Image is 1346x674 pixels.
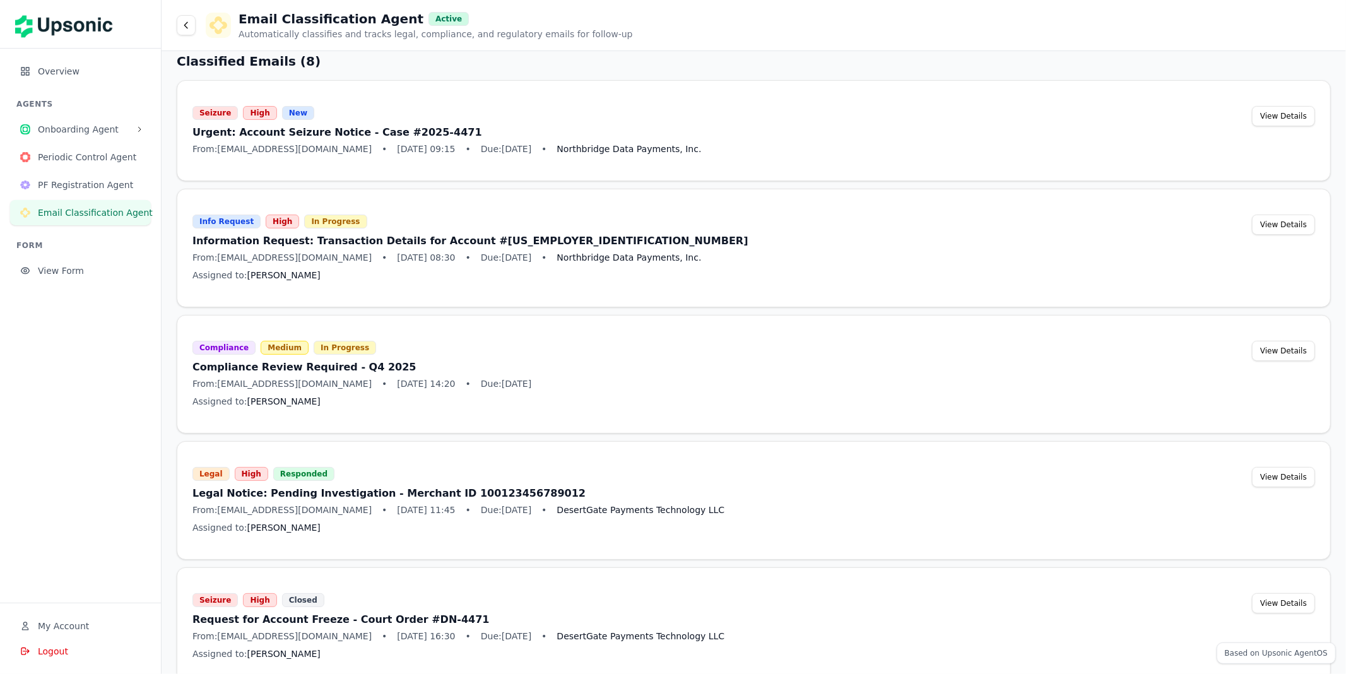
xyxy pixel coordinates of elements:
[397,251,455,264] span: [DATE] 08:30
[397,377,455,390] span: [DATE] 14:20
[382,630,387,642] span: •
[282,106,314,120] div: New
[557,143,702,155] span: Northbridge Data Payments, Inc.
[541,251,546,264] span: •
[397,504,455,516] span: [DATE] 11:45
[192,647,1242,660] div: Assigned to:
[541,504,546,516] span: •
[466,251,471,264] span: •
[557,630,725,642] span: DesertGate Payments Technology LLC
[192,593,238,607] div: Seizure
[192,486,1242,501] h3: Legal Notice: Pending Investigation - Merchant ID 100123456789012
[1252,467,1315,487] button: View Details
[382,504,387,516] span: •
[481,504,531,516] span: Due: [DATE]
[382,143,387,155] span: •
[466,504,471,516] span: •
[20,208,30,218] img: Email Classification Agent
[481,377,531,390] span: Due: [DATE]
[192,143,372,155] span: From: [EMAIL_ADDRESS][DOMAIN_NAME]
[10,67,151,79] a: Overview
[266,215,299,228] div: High
[192,125,1242,140] h3: Urgent: Account Seizure Notice - Case #2025-4471
[10,200,151,225] button: Email Classification Agent
[273,467,334,481] div: Responded
[10,622,151,634] a: My Account
[38,123,131,136] span: Onboarding Agent
[1252,341,1315,361] button: View Details
[10,639,151,664] button: Logout
[261,341,309,355] div: Medium
[243,106,276,120] div: High
[1252,106,1315,126] button: View Details
[38,151,141,163] span: Periodic Control Agent
[192,521,1242,534] div: Assigned to:
[247,270,321,280] span: [PERSON_NAME]
[192,360,1242,375] h3: Compliance Review Required - Q4 2025
[397,143,455,155] span: [DATE] 09:15
[304,215,367,228] div: In Progress
[192,341,256,355] div: Compliance
[192,467,230,481] div: Legal
[192,377,372,390] span: From: [EMAIL_ADDRESS][DOMAIN_NAME]
[239,28,633,40] p: Automatically classifies and tracks legal, compliance, and regulatory emails for follow-up
[466,143,471,155] span: •
[466,630,471,642] span: •
[38,645,68,658] span: Logout
[192,612,1242,627] h3: Request for Account Freeze - Court Order #DN-4471
[10,180,151,192] a: PF Registration AgentPF Registration Agent
[10,208,151,220] a: Email Classification AgentEmail Classification Agent
[10,613,151,639] button: My Account
[210,16,227,34] img: Email Classification Agent
[247,396,321,406] span: [PERSON_NAME]
[192,106,238,120] div: Seizure
[428,12,469,26] div: Active
[243,593,276,607] div: High
[192,630,372,642] span: From: [EMAIL_ADDRESS][DOMAIN_NAME]
[192,215,261,228] div: Info Request
[541,143,546,155] span: •
[38,179,141,191] span: PF Registration Agent
[10,153,151,165] a: Periodic Control AgentPeriodic Control Agent
[314,341,376,355] div: In Progress
[38,264,141,277] span: View Form
[382,251,387,264] span: •
[38,65,141,78] span: Overview
[481,251,531,264] span: Due: [DATE]
[15,6,121,42] img: Upsonic
[247,649,321,659] span: [PERSON_NAME]
[10,117,151,142] button: Onboarding Agent
[16,99,151,109] h3: AGENTS
[466,377,471,390] span: •
[1252,215,1315,235] button: View Details
[282,593,324,607] div: Closed
[541,630,546,642] span: •
[192,251,372,264] span: From: [EMAIL_ADDRESS][DOMAIN_NAME]
[481,143,531,155] span: Due: [DATE]
[397,630,455,642] span: [DATE] 16:30
[10,258,151,283] button: View Form
[239,10,423,28] h1: Email Classification Agent
[16,240,151,251] h3: FORM
[192,234,1242,249] h3: Information Request: Transaction Details for Account #[US_EMPLOYER_IDENTIFICATION_NUMBER]
[557,251,702,264] span: Northbridge Data Payments, Inc.
[177,52,321,70] h2: Classified Emails ( 8 )
[38,206,153,219] span: Email Classification Agent
[192,504,372,516] span: From: [EMAIL_ADDRESS][DOMAIN_NAME]
[247,523,321,533] span: [PERSON_NAME]
[10,59,151,84] button: Overview
[1252,593,1315,613] button: View Details
[10,172,151,198] button: PF Registration Agent
[235,467,268,481] div: High
[557,504,725,516] span: DesertGate Payments Technology LLC
[481,630,531,642] span: Due: [DATE]
[382,377,387,390] span: •
[20,152,30,162] img: Periodic Control Agent
[10,145,151,170] button: Periodic Control Agent
[20,124,30,134] img: Onboarding Agent
[20,180,30,190] img: PF Registration Agent
[38,620,89,632] span: My Account
[192,269,1242,281] div: Assigned to:
[10,266,151,278] a: View Form
[192,395,1242,408] div: Assigned to:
